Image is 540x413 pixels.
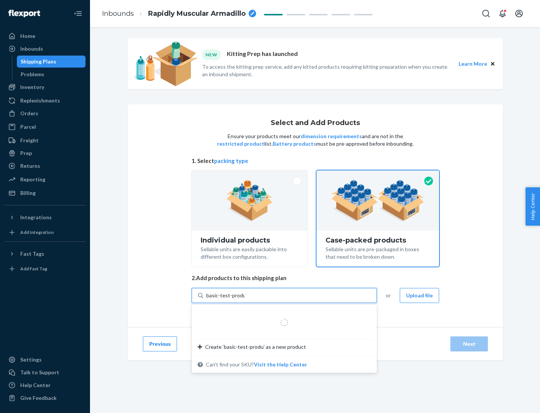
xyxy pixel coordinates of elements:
[4,147,85,159] a: Prep
[4,248,85,260] button: Fast Tags
[20,97,60,104] div: Replenishments
[20,265,47,272] div: Add Fast Tag
[17,68,86,80] a: Problems
[4,134,85,146] a: Freight
[20,189,36,197] div: Billing
[143,336,177,351] button: Previous
[20,83,44,91] div: Inventory
[4,226,85,238] a: Add Integration
[4,366,85,378] a: Talk to Support
[301,133,362,140] button: dimension requirements
[20,45,43,53] div: Inbounds
[489,60,497,68] button: Close
[201,244,298,261] div: Sellable units are easily packable into different box configurations.
[450,336,488,351] button: Next
[511,6,526,21] button: Open account menu
[4,187,85,199] a: Billing
[205,343,306,351] span: Create ‘basic-test-produ’ as a new product
[192,157,439,165] span: 1. Select
[20,356,42,363] div: Settings
[8,10,40,17] img: Flexport logo
[457,340,481,348] div: Next
[201,237,298,244] div: Individual products
[4,30,85,42] a: Home
[20,369,59,376] div: Talk to Support
[4,121,85,133] a: Parcel
[202,63,452,78] p: To access the kitting prep service, add any kitted products requiring kitting preparation when yo...
[20,176,45,183] div: Reporting
[20,214,52,221] div: Integrations
[4,160,85,172] a: Returns
[20,149,32,157] div: Prep
[227,50,298,60] p: Kitting Prep has launched
[273,140,316,148] button: Battery products
[102,9,134,18] a: Inbounds
[20,123,36,131] div: Parcel
[4,263,85,275] a: Add Fast Tag
[325,237,430,244] div: Case-packed products
[217,140,264,148] button: restricted product
[70,6,85,21] button: Close Navigation
[4,379,85,391] a: Help Center
[271,119,360,127] h1: Select and Add Products
[20,250,44,258] div: Fast Tags
[214,157,248,165] button: packing type
[21,58,56,65] div: Shipping Plans
[495,6,510,21] button: Open notifications
[325,244,430,261] div: Sellable units are pre-packaged in boxes that need to be broken down.
[4,107,85,119] a: Orders
[20,381,51,389] div: Help Center
[4,81,85,93] a: Inventory
[4,354,85,366] a: Settings
[20,394,57,402] div: Give Feedback
[148,9,246,19] span: Rapidly Muscular Armadillo
[4,392,85,404] button: Give Feedback
[206,361,307,368] span: Can't find your SKU?
[192,274,439,282] span: 2. Add products to this shipping plan
[202,50,221,60] div: NEW
[4,211,85,223] button: Integrations
[4,95,85,107] a: Replenishments
[525,187,540,226] button: Help Center
[4,173,85,185] a: Reporting
[478,6,493,21] button: Open Search Box
[17,56,86,68] a: Shipping Plans
[226,180,273,221] img: individual-pack.facf35554cb0f1810c75b2bd6df2d64e.png
[216,133,414,148] p: Ensure your products meet our and are not in the list. must be pre-approved before inbounding.
[254,361,307,368] button: Create ‘basic-test-produ’ as a new productCan't find your SKU?
[459,60,487,68] button: Learn More
[21,71,44,78] div: Problems
[20,110,38,117] div: Orders
[20,32,35,40] div: Home
[206,292,245,299] input: Create ‘basic-test-produ’ as a new productCan't find your SKU?Visit the Help Center
[20,162,40,170] div: Returns
[331,180,424,221] img: case-pack.59cecea509d18c883b923b81aeac6d0b.png
[386,292,391,299] span: or
[20,229,54,235] div: Add Integration
[400,288,439,303] button: Upload file
[96,3,262,25] ol: breadcrumbs
[20,137,39,144] div: Freight
[4,43,85,55] a: Inbounds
